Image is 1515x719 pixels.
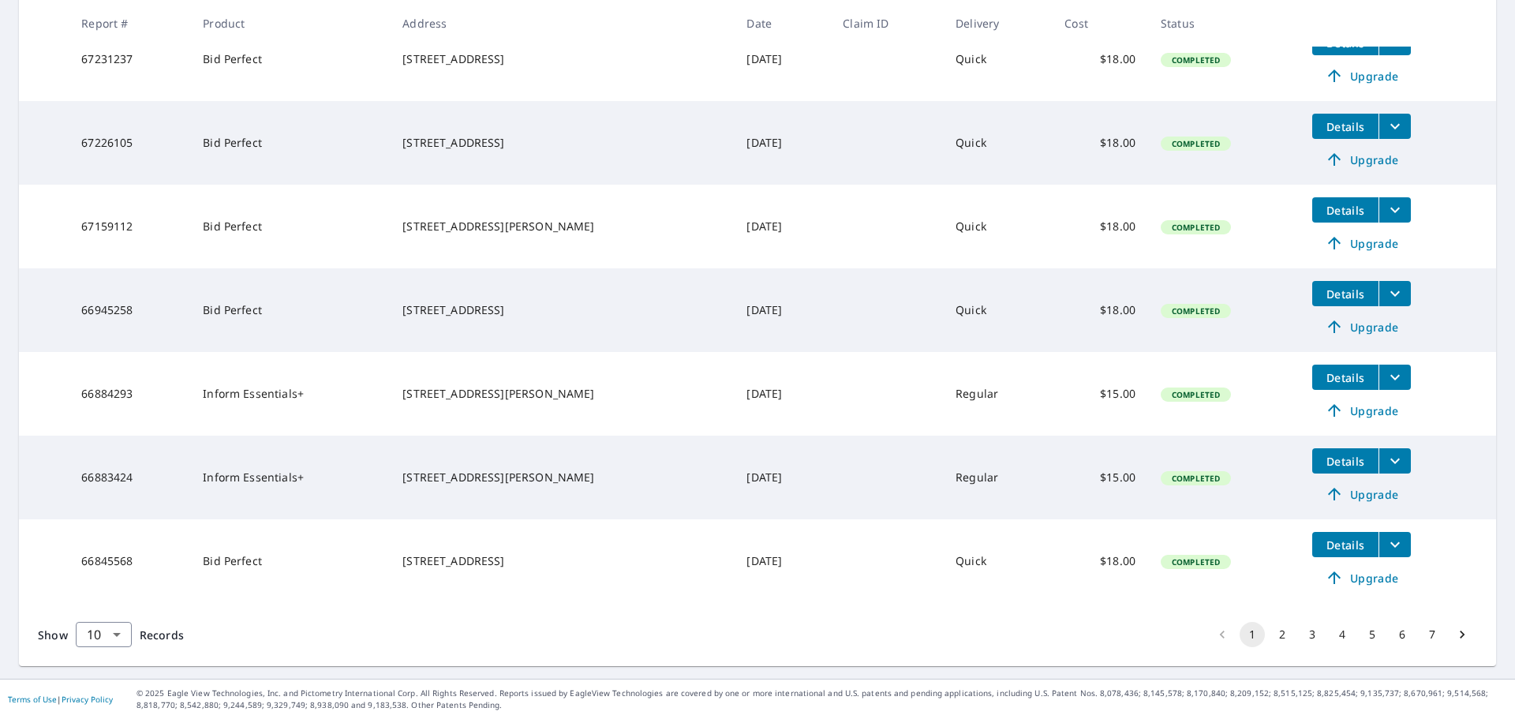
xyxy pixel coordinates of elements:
[1312,230,1411,256] a: Upgrade
[190,17,390,101] td: Bid Perfect
[190,519,390,603] td: Bid Perfect
[1312,398,1411,423] a: Upgrade
[1322,234,1401,253] span: Upgrade
[1360,622,1385,647] button: Go to page 5
[1312,565,1411,590] a: Upgrade
[402,302,721,318] div: [STREET_ADDRESS]
[1270,622,1295,647] button: Go to page 2
[1378,281,1411,306] button: filesDropdownBtn-66945258
[1322,286,1369,301] span: Details
[1052,352,1148,436] td: $15.00
[1322,485,1401,504] span: Upgrade
[76,612,132,657] div: 10
[1378,197,1411,223] button: filesDropdownBtn-67159112
[38,627,68,642] span: Show
[943,268,1052,352] td: Quick
[734,519,830,603] td: [DATE]
[69,519,190,603] td: 66845568
[69,436,190,519] td: 66883424
[1330,622,1355,647] button: Go to page 4
[190,268,390,352] td: Bid Perfect
[402,135,721,151] div: [STREET_ADDRESS]
[1162,138,1229,149] span: Completed
[1312,147,1411,172] a: Upgrade
[1322,568,1401,587] span: Upgrade
[1312,532,1378,557] button: detailsBtn-66845568
[1052,101,1148,185] td: $18.00
[190,352,390,436] td: Inform Essentials+
[69,352,190,436] td: 66884293
[734,101,830,185] td: [DATE]
[1378,448,1411,474] button: filesDropdownBtn-66883424
[1052,185,1148,268] td: $18.00
[1052,519,1148,603] td: $18.00
[1450,622,1475,647] button: Go to next page
[1312,197,1378,223] button: detailsBtn-67159112
[137,687,1507,711] p: © 2025 Eagle View Technologies, Inc. and Pictometry International Corp. All Rights Reserved. Repo...
[1322,150,1401,169] span: Upgrade
[943,519,1052,603] td: Quick
[1312,481,1411,507] a: Upgrade
[1312,114,1378,139] button: detailsBtn-67226105
[402,219,721,234] div: [STREET_ADDRESS][PERSON_NAME]
[1207,622,1477,647] nav: pagination navigation
[1322,454,1369,469] span: Details
[734,268,830,352] td: [DATE]
[69,101,190,185] td: 67226105
[69,17,190,101] td: 67231237
[943,185,1052,268] td: Quick
[69,268,190,352] td: 66945258
[1322,119,1369,134] span: Details
[734,352,830,436] td: [DATE]
[402,553,721,569] div: [STREET_ADDRESS]
[402,470,721,485] div: [STREET_ADDRESS][PERSON_NAME]
[140,627,184,642] span: Records
[1162,222,1229,233] span: Completed
[190,185,390,268] td: Bid Perfect
[1162,305,1229,316] span: Completed
[1162,389,1229,400] span: Completed
[943,352,1052,436] td: Regular
[1312,63,1411,88] a: Upgrade
[1052,17,1148,101] td: $18.00
[1240,622,1265,647] button: page 1
[1162,556,1229,567] span: Completed
[943,436,1052,519] td: Regular
[402,51,721,67] div: [STREET_ADDRESS]
[69,185,190,268] td: 67159112
[62,694,113,705] a: Privacy Policy
[1312,314,1411,339] a: Upgrade
[1312,448,1378,474] button: detailsBtn-66883424
[734,436,830,519] td: [DATE]
[1300,622,1325,647] button: Go to page 3
[190,436,390,519] td: Inform Essentials+
[1322,203,1369,218] span: Details
[1322,401,1401,420] span: Upgrade
[190,101,390,185] td: Bid Perfect
[1312,281,1378,306] button: detailsBtn-66945258
[1420,622,1445,647] button: Go to page 7
[1312,365,1378,390] button: detailsBtn-66884293
[1322,370,1369,385] span: Details
[1052,268,1148,352] td: $18.00
[943,17,1052,101] td: Quick
[1052,436,1148,519] td: $15.00
[8,694,57,705] a: Terms of Use
[1390,622,1415,647] button: Go to page 6
[1162,54,1229,66] span: Completed
[1322,317,1401,336] span: Upgrade
[76,622,132,647] div: Show 10 records
[1378,365,1411,390] button: filesDropdownBtn-66884293
[8,695,113,704] p: |
[1162,473,1229,484] span: Completed
[1378,114,1411,139] button: filesDropdownBtn-67226105
[1378,532,1411,557] button: filesDropdownBtn-66845568
[1322,66,1401,85] span: Upgrade
[943,101,1052,185] td: Quick
[734,185,830,268] td: [DATE]
[402,386,721,402] div: [STREET_ADDRESS][PERSON_NAME]
[734,17,830,101] td: [DATE]
[1322,537,1369,552] span: Details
